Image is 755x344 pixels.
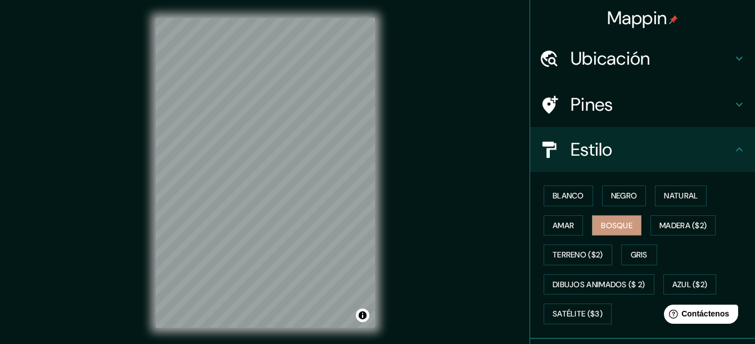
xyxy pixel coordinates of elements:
[601,219,632,233] font: Bosque
[544,274,654,295] button: Dibujos animados ($ 2)
[530,82,755,127] div: Pines
[650,215,716,236] button: Madera ($2)
[655,185,707,206] button: Natural
[602,185,647,206] button: Negro
[672,278,708,292] font: Azul ($2)
[544,304,612,324] button: Satélite ($3)
[553,219,574,233] font: Amar
[621,245,657,265] button: Gris
[607,6,667,30] font: Mappin
[571,47,733,70] h4: Ubicación
[592,215,641,236] button: Bosque
[544,245,612,265] button: Terreno ($2)
[553,189,584,203] font: Blanco
[571,93,733,116] h4: Pines
[156,18,375,328] canvas: Mapa
[655,300,743,332] iframe: Help widget launcher
[659,219,707,233] font: Madera ($2)
[664,189,698,203] font: Natural
[530,36,755,81] div: Ubicación
[544,185,593,206] button: Blanco
[553,248,603,262] font: Terreno ($2)
[611,189,638,203] font: Negro
[530,127,755,172] div: Estilo
[669,15,678,24] img: pin-icon.png
[553,307,603,321] font: Satélite ($3)
[631,248,648,262] font: Gris
[571,138,733,161] h4: Estilo
[663,274,717,295] button: Azul ($2)
[544,215,583,236] button: Amar
[356,309,369,322] button: Alternar atribución
[553,278,645,292] font: Dibujos animados ($ 2)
